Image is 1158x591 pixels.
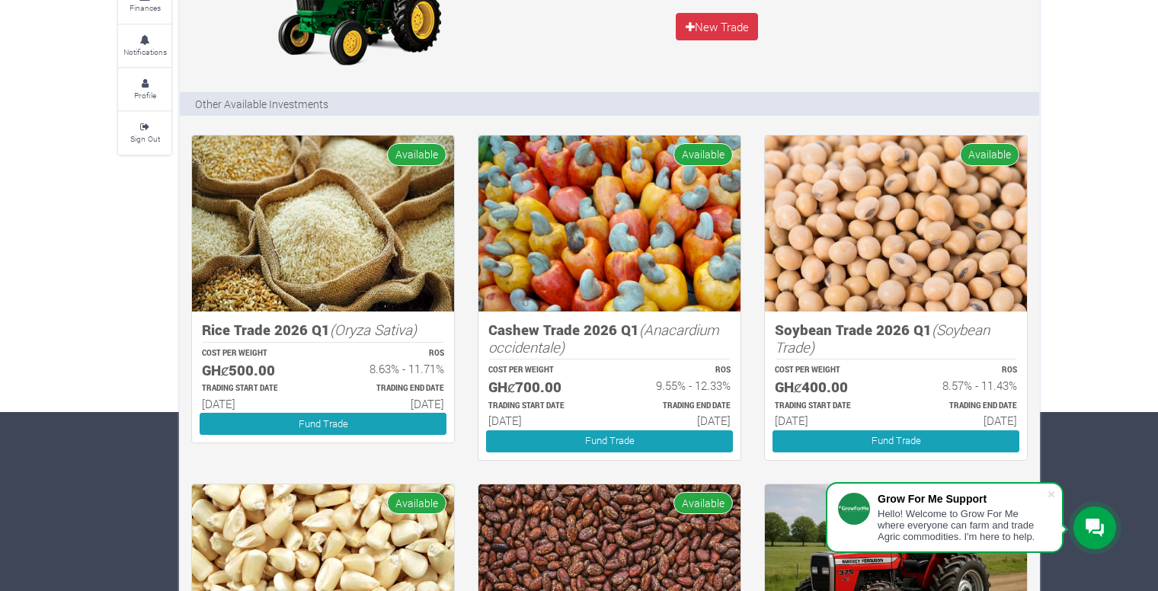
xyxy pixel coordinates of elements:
[488,379,596,396] h5: GHȼ700.00
[387,492,446,514] span: Available
[910,379,1017,392] h6: 8.57% - 11.43%
[192,136,454,311] img: growforme image
[910,414,1017,427] h6: [DATE]
[623,401,731,412] p: Estimated Trading End Date
[130,2,161,13] small: Finances
[118,69,171,110] a: Profile
[623,414,731,427] h6: [DATE]
[775,414,882,427] h6: [DATE]
[202,383,309,395] p: Estimated Trading Start Date
[134,90,156,101] small: Profile
[775,320,990,356] i: (Soybean Trade)
[337,383,444,395] p: Estimated Trading End Date
[623,379,731,392] h6: 9.55% - 12.33%
[330,320,417,339] i: (Oryza Sativa)
[673,143,733,165] span: Available
[775,365,882,376] p: COST PER WEIGHT
[775,401,882,412] p: Estimated Trading Start Date
[488,321,731,356] h5: Cashew Trade 2026 Q1
[488,365,596,376] p: COST PER WEIGHT
[623,365,731,376] p: ROS
[337,362,444,375] h6: 8.63% - 11.71%
[676,13,758,40] a: New Trade
[773,430,1019,452] a: Fund Trade
[202,362,309,379] h5: GHȼ500.00
[878,493,1047,505] div: Grow For Me Support
[910,401,1017,412] p: Estimated Trading End Date
[486,430,733,452] a: Fund Trade
[202,397,309,411] h6: [DATE]
[118,112,171,154] a: Sign Out
[488,401,596,412] p: Estimated Trading Start Date
[878,508,1047,542] div: Hello! Welcome to Grow For Me where everyone can farm and trade Agric commodities. I'm here to help.
[387,143,446,165] span: Available
[202,348,309,359] p: COST PER WEIGHT
[200,413,446,435] a: Fund Trade
[130,133,160,144] small: Sign Out
[195,96,328,112] p: Other Available Investments
[775,321,1017,356] h5: Soybean Trade 2026 Q1
[960,143,1019,165] span: Available
[118,25,171,67] a: Notifications
[123,46,167,57] small: Notifications
[337,348,444,359] p: ROS
[478,136,741,311] img: growforme image
[488,320,719,356] i: (Anacardium occidentale)
[775,379,882,396] h5: GHȼ400.00
[673,492,733,514] span: Available
[765,136,1027,311] img: growforme image
[910,365,1017,376] p: ROS
[202,321,444,339] h5: Rice Trade 2026 Q1
[488,414,596,427] h6: [DATE]
[337,397,444,411] h6: [DATE]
